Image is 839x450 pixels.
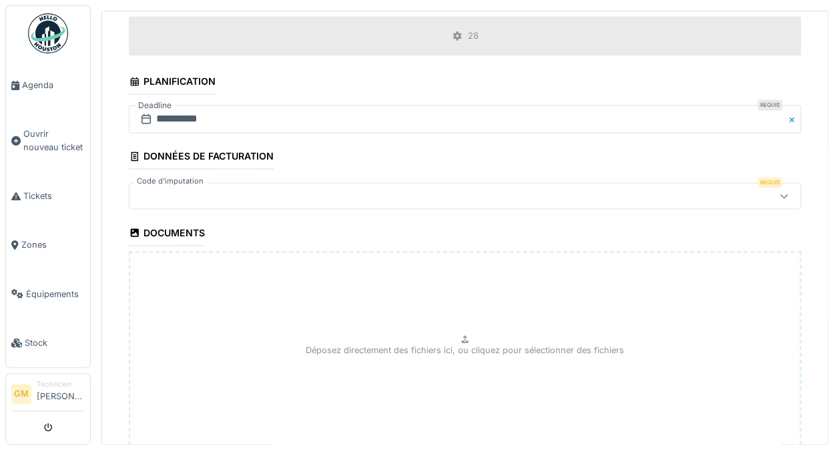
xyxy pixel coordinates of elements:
[758,177,782,188] div: Requis
[37,379,85,408] li: [PERSON_NAME]
[129,71,216,94] div: Planification
[21,238,85,251] span: Zones
[758,99,782,110] div: Requis
[129,222,205,245] div: Documents
[134,176,206,187] label: Code d'imputation
[11,379,85,411] a: GM Technicien[PERSON_NAME]
[22,79,85,91] span: Agenda
[6,220,90,269] a: Zones
[786,105,801,133] button: Close
[6,61,90,109] a: Agenda
[37,379,85,389] div: Technicien
[6,109,90,172] a: Ouvrir nouveau ticket
[25,336,85,349] span: Stock
[23,190,85,202] span: Tickets
[137,98,173,113] label: Deadline
[468,29,479,42] div: 28
[306,343,624,356] p: Déposez directement des fichiers ici, ou cliquez pour sélectionner des fichiers
[6,270,90,318] a: Équipements
[6,172,90,220] a: Tickets
[23,128,85,153] span: Ouvrir nouveau ticket
[28,13,68,53] img: Badge_color-CXgf-gQk.svg
[129,146,274,169] div: Données de facturation
[6,318,90,367] a: Stock
[11,384,31,404] li: GM
[26,288,85,300] span: Équipements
